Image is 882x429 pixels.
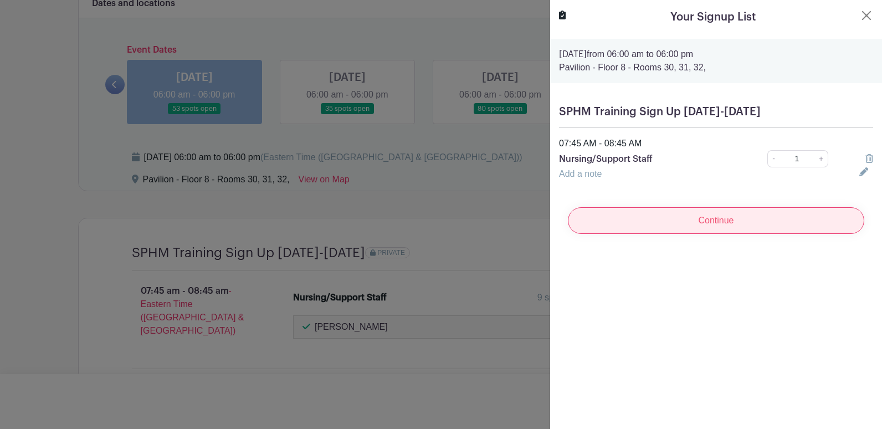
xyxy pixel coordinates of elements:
a: Add a note [559,169,602,178]
h5: SPHM Training Sign Up [DATE]-[DATE] [559,105,873,119]
input: Continue [568,207,864,234]
button: Close [860,9,873,22]
p: from 06:00 am to 06:00 pm [559,48,873,61]
a: - [767,150,780,167]
a: + [814,150,828,167]
h5: Your Signup List [670,9,756,25]
div: 07:45 AM - 08:45 AM [552,137,880,150]
p: Nursing/Support Staff [559,152,737,166]
p: Pavilion - Floor 8 - Rooms 30, 31, 32, [559,61,873,74]
strong: [DATE] [559,50,587,59]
